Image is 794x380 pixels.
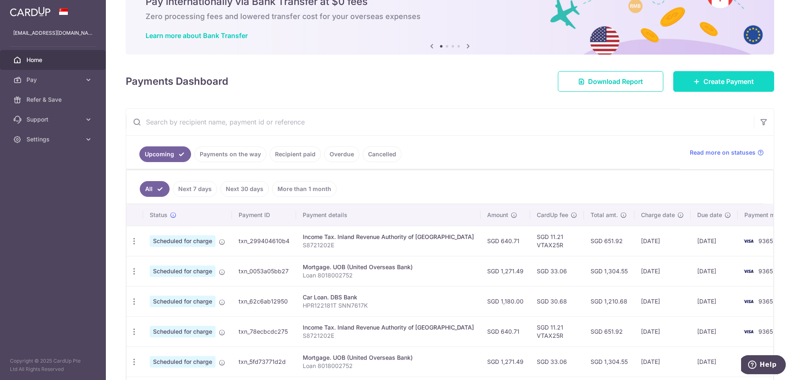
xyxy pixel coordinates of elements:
iframe: Opens a widget where you can find more information [741,355,786,376]
span: 9365 [758,328,773,335]
td: SGD 651.92 [584,316,634,347]
h6: Zero processing fees and lowered transfer cost for your overseas expenses [146,12,754,22]
a: Read more on statuses [690,148,764,157]
p: Loan 8018002752 [303,362,474,370]
td: txn_0053a05bb27 [232,256,296,286]
td: SGD 1,180.00 [481,286,530,316]
span: Read more on statuses [690,148,756,157]
span: Home [26,56,81,64]
span: Amount [487,211,508,219]
td: txn_299404610b4 [232,226,296,256]
td: SGD 30.68 [530,286,584,316]
span: Scheduled for charge [150,296,215,307]
span: Scheduled for charge [150,235,215,247]
p: HPR122181T SNN7617K [303,301,474,310]
td: [DATE] [691,286,738,316]
span: Help [19,6,36,13]
span: Scheduled for charge [150,265,215,277]
p: S8721202E [303,332,474,340]
th: Payment ID [232,204,296,226]
a: Next 30 days [220,181,269,197]
td: SGD 1,304.55 [584,256,634,286]
td: SGD 1,271.49 [481,256,530,286]
span: Charge date [641,211,675,219]
span: Support [26,115,81,124]
a: Recipient paid [270,146,321,162]
span: Settings [26,135,81,143]
div: Income Tax. Inland Revenue Authority of [GEOGRAPHIC_DATA] [303,323,474,332]
td: txn_62c6ab12950 [232,286,296,316]
div: Income Tax. Inland Revenue Authority of [GEOGRAPHIC_DATA] [303,233,474,241]
a: More than 1 month [272,181,337,197]
span: Scheduled for charge [150,326,215,337]
img: Bank Card [740,357,757,367]
td: SGD 1,271.49 [481,347,530,377]
td: [DATE] [691,316,738,347]
a: Cancelled [363,146,402,162]
p: S8721202E [303,241,474,249]
div: Mortgage. UOB (United Overseas Bank) [303,354,474,362]
a: Payments on the way [194,146,266,162]
p: [EMAIL_ADDRESS][DOMAIN_NAME] [13,29,93,37]
td: SGD 640.71 [481,226,530,256]
img: CardUp [10,7,50,17]
td: [DATE] [691,226,738,256]
td: SGD 1,304.55 [584,347,634,377]
a: Learn more about Bank Transfer [146,31,248,40]
td: [DATE] [634,226,691,256]
td: SGD 1,210.68 [584,286,634,316]
td: SGD 651.92 [584,226,634,256]
img: Bank Card [740,236,757,246]
span: Scheduled for charge [150,356,215,368]
p: Loan 8018002752 [303,271,474,280]
img: Bank Card [740,266,757,276]
a: Next 7 days [173,181,217,197]
span: Refer & Save [26,96,81,104]
td: SGD 11.21 VTAX25R [530,226,584,256]
td: [DATE] [634,316,691,347]
td: txn_5fd73771d2d [232,347,296,377]
a: Overdue [324,146,359,162]
td: SGD 640.71 [481,316,530,347]
td: [DATE] [634,256,691,286]
a: Create Payment [673,71,774,92]
span: Status [150,211,167,219]
a: Download Report [558,71,663,92]
span: Pay [26,76,81,84]
th: Payment details [296,204,481,226]
input: Search by recipient name, payment id or reference [126,109,754,135]
td: [DATE] [634,286,691,316]
span: Due date [697,211,722,219]
a: Upcoming [139,146,191,162]
h4: Payments Dashboard [126,74,228,89]
span: 9365 [758,298,773,305]
div: Mortgage. UOB (United Overseas Bank) [303,263,474,271]
a: All [140,181,170,197]
td: SGD 33.06 [530,347,584,377]
td: [DATE] [691,256,738,286]
td: SGD 33.06 [530,256,584,286]
span: 9365 [758,268,773,275]
span: Download Report [588,76,643,86]
td: [DATE] [691,347,738,377]
td: txn_78ecbcdc275 [232,316,296,347]
td: SGD 11.21 VTAX25R [530,316,584,347]
span: Create Payment [703,76,754,86]
span: 9365 [758,237,773,244]
td: [DATE] [634,347,691,377]
span: Total amt. [591,211,618,219]
img: Bank Card [740,296,757,306]
div: Car Loan. DBS Bank [303,293,474,301]
img: Bank Card [740,327,757,337]
span: CardUp fee [537,211,568,219]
